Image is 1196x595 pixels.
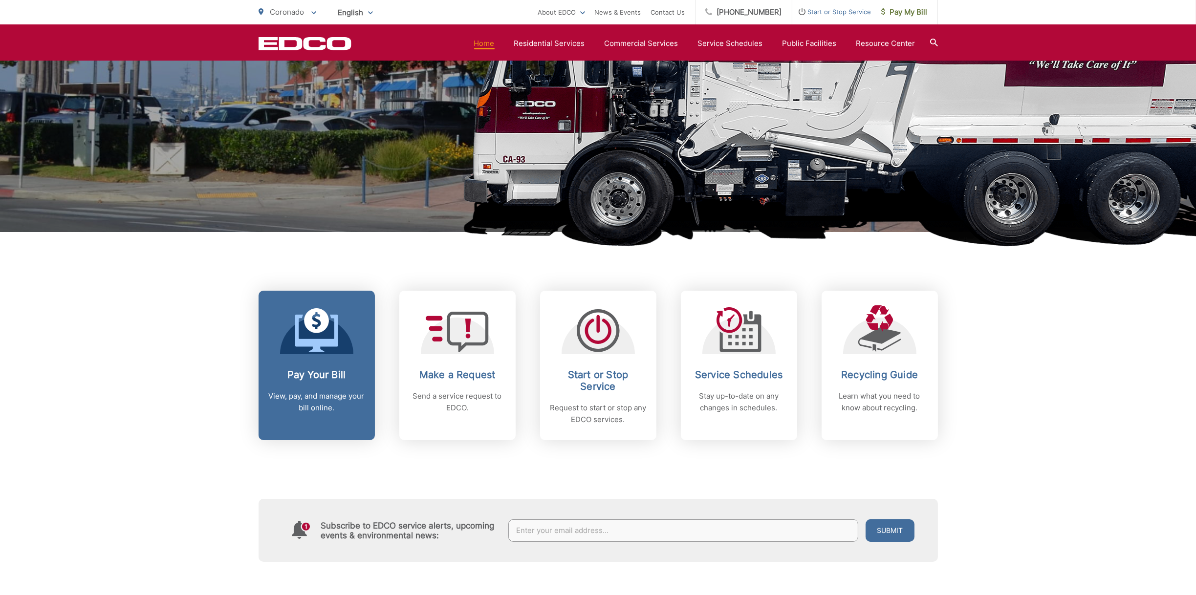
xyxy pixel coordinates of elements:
p: Stay up-to-date on any changes in schedules. [691,390,787,414]
a: Service Schedules [698,38,763,49]
h4: Subscribe to EDCO service alerts, upcoming events & environmental news: [321,521,499,540]
a: EDCD logo. Return to the homepage. [259,37,351,50]
h2: Make a Request [409,369,506,381]
span: English [331,4,380,21]
p: View, pay, and manage your bill online. [268,390,365,414]
a: Residential Services [514,38,585,49]
p: Request to start or stop any EDCO services. [550,402,647,425]
span: Pay My Bill [881,6,928,18]
p: Learn what you need to know about recycling. [831,390,928,414]
h2: Service Schedules [691,369,787,381]
a: Recycling Guide Learn what you need to know about recycling. [822,291,938,440]
a: Resource Center [856,38,915,49]
a: Public Facilities [783,38,837,49]
a: About EDCO [538,6,585,18]
a: Home [474,38,495,49]
a: Pay Your Bill View, pay, and manage your bill online. [259,291,375,440]
button: Submit [866,519,914,542]
h2: Start or Stop Service [550,369,647,392]
a: Contact Us [651,6,685,18]
p: Send a service request to EDCO. [409,390,506,414]
a: Make a Request Send a service request to EDCO. [399,291,516,440]
h2: Recycling Guide [831,369,928,381]
a: News & Events [595,6,641,18]
a: Commercial Services [605,38,678,49]
h2: Pay Your Bill [268,369,365,381]
input: Enter your email address... [508,519,858,542]
a: Service Schedules Stay up-to-date on any changes in schedules. [681,291,797,440]
span: Coronado [270,7,304,17]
